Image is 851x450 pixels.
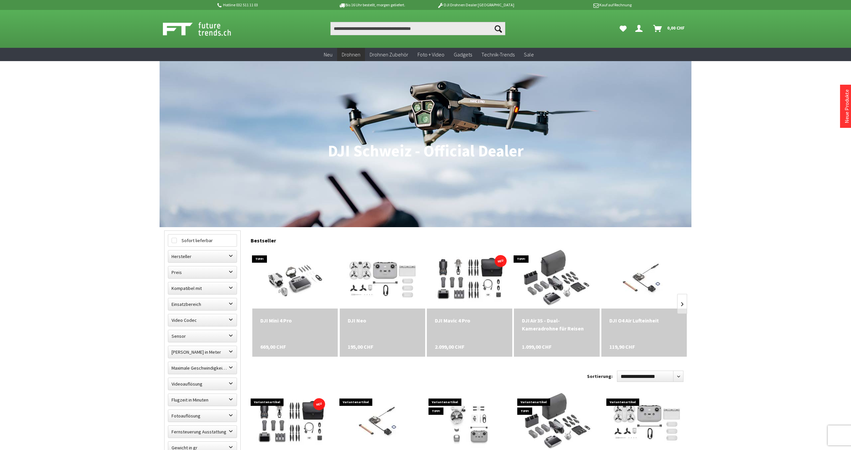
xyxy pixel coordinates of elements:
span: Foto + Video [418,51,444,58]
div: Bestseller [251,230,687,247]
label: Fotoauflösung [168,410,237,422]
a: DJI O4 Air Lufteinheit 119,90 CHF [609,316,679,324]
label: Einsatzbereich [168,298,237,310]
a: Technik-Trends [477,48,519,61]
p: Hotline 032 511 11 03 [216,1,320,9]
img: DJI Air 3S - Dual-Kameradrohne für Reisen [521,249,592,309]
label: Videoauflösung [168,378,237,390]
input: Produkt, Marke, Kategorie, EAN, Artikelnummer… [330,22,505,35]
div: DJI Mini 4 Pro [260,316,330,324]
p: Kauf auf Rechnung [528,1,631,9]
span: Technik-Trends [481,51,515,58]
span: Drohnen [342,51,360,58]
a: DJI Mini 4 Pro 669,00 CHF [260,316,330,324]
label: Maximale Flughöhe in Meter [168,346,237,358]
a: Neue Produkte [843,89,850,123]
a: Warenkorb [651,22,688,35]
a: Dein Konto [633,22,648,35]
div: DJI Air 3S - Dual-Kameradrohne für Reisen [522,316,591,332]
span: Drohnen Zubehör [370,51,408,58]
label: Kompatibel mit [168,282,237,294]
label: Flugzeit in Minuten [168,394,237,406]
div: DJI O4 Air Lufteinheit [609,316,679,324]
span: 669,00 CHF [260,343,286,351]
button: Suchen [491,22,505,35]
span: 2.099,00 CHF [435,343,464,351]
label: Preis [168,266,237,278]
a: Drohnen Zubehör [365,48,413,61]
img: DJI Mavic 4 Pro [430,249,510,309]
label: Video Codec [168,314,237,326]
a: Meine Favoriten [616,22,630,35]
label: Maximale Geschwindigkeit in km/h [168,362,237,374]
a: DJI Air 3S - Dual-Kameradrohne für Reisen 1.099,00 CHF [522,316,591,332]
label: Fernsteuerung Ausstattung [168,426,237,438]
span: Sale [524,51,534,58]
a: Neu [319,48,337,61]
div: DJI Neo [348,316,417,324]
a: DJI Mavic 4 Pro 2.099,00 CHF [435,316,504,324]
label: Sortierung: [587,371,613,382]
span: Gadgets [454,51,472,58]
label: Hersteller [168,250,237,262]
label: Sensor [168,330,237,342]
label: Sofort lieferbar [168,234,237,246]
a: DJI Neo 195,00 CHF [348,316,417,324]
a: Drohnen [337,48,365,61]
span: 119,90 CHF [609,343,635,351]
div: DJI Mavic 4 Pro [435,316,504,324]
img: Shop Futuretrends - zur Startseite wechseln [163,21,246,37]
h1: DJI Schweiz - Official Dealer [164,143,687,159]
span: Neu [324,51,332,58]
img: DJI Mini 4 Pro [258,249,332,309]
span: 1.099,00 CHF [522,343,551,351]
span: 0,00 CHF [667,23,685,33]
a: Foto + Video [413,48,449,61]
img: DJI O4 Air Lufteinheit [604,249,684,309]
img: DJI Neo [347,249,418,309]
p: Bis 16 Uhr bestellt, morgen geliefert. [320,1,424,9]
a: Sale [519,48,539,61]
span: 195,00 CHF [348,343,373,351]
a: Gadgets [449,48,477,61]
p: DJI Drohnen Dealer [GEOGRAPHIC_DATA] [424,1,528,9]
